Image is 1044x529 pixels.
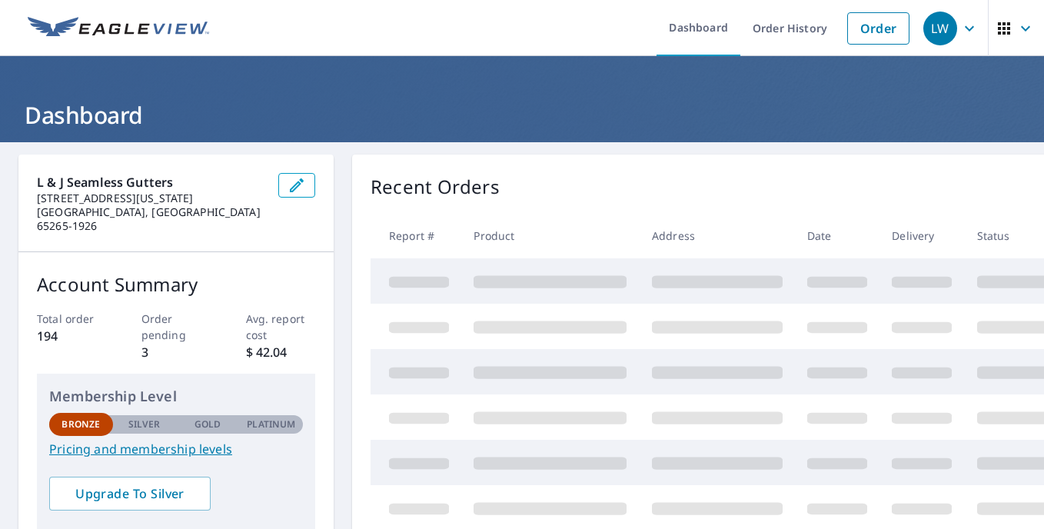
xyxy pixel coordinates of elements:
th: Product [461,213,639,258]
th: Address [640,213,795,258]
a: Upgrade To Silver [49,477,211,511]
p: Silver [128,418,161,431]
span: Upgrade To Silver [62,485,198,502]
p: Bronze [62,418,100,431]
a: Order [847,12,909,45]
p: Total order [37,311,107,327]
p: L & J Seamless Gutters [37,173,266,191]
p: Order pending [141,311,211,343]
h1: Dashboard [18,99,1026,131]
img: EV Logo [28,17,209,40]
p: [GEOGRAPHIC_DATA], [GEOGRAPHIC_DATA] 65265-1926 [37,205,266,233]
p: 3 [141,343,211,361]
th: Report # [371,213,461,258]
p: Membership Level [49,386,303,407]
a: Pricing and membership levels [49,440,303,458]
p: Avg. report cost [246,311,316,343]
p: Gold [195,418,221,431]
p: Recent Orders [371,173,500,201]
th: Delivery [879,213,964,258]
p: $ 42.04 [246,343,316,361]
p: Account Summary [37,271,315,298]
div: LW [923,12,957,45]
p: [STREET_ADDRESS][US_STATE] [37,191,266,205]
th: Date [795,213,879,258]
p: 194 [37,327,107,345]
p: Platinum [247,418,295,431]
